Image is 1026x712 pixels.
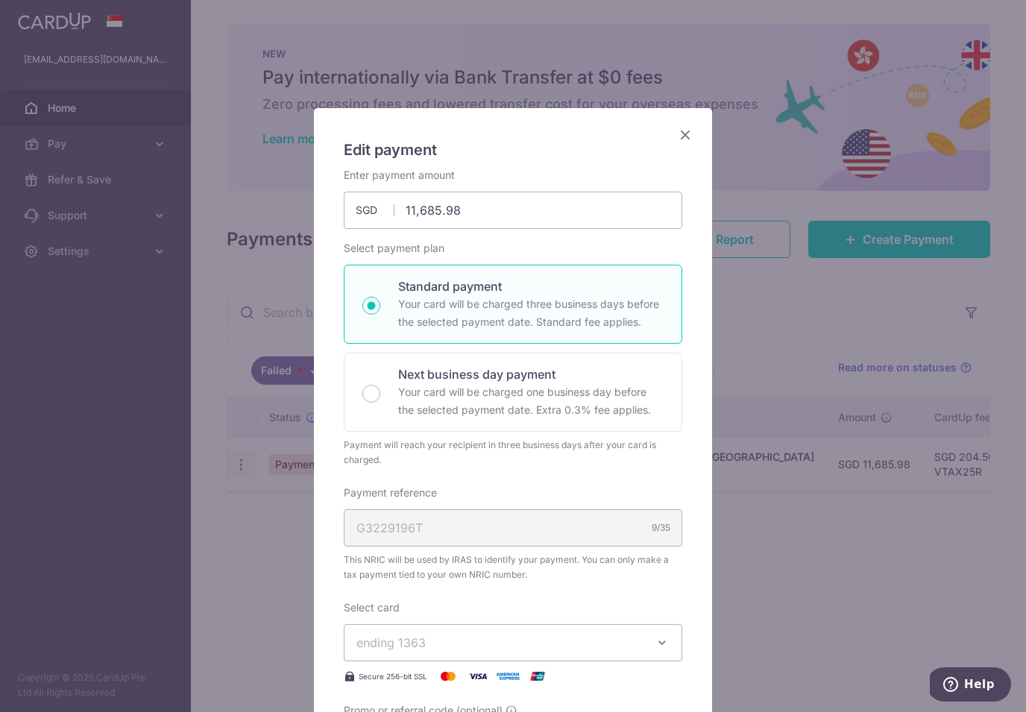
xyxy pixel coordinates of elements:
[344,438,682,467] div: Payment will reach your recipient in three business days after your card is charged.
[398,383,664,419] p: Your card will be charged one business day before the selected payment date. Extra 0.3% fee applies.
[398,365,664,383] p: Next business day payment
[344,552,682,582] span: This NRIC will be used by IRAS to identify your payment. You can only make a tax payment tied to ...
[344,600,400,615] label: Select card
[344,624,682,661] button: ending 1363
[344,241,444,256] label: Select payment plan
[359,670,427,682] span: Secure 256-bit SSL
[493,667,523,685] img: American Express
[652,520,670,535] div: 9/35
[398,277,664,295] p: Standard payment
[463,667,493,685] img: Visa
[344,168,455,183] label: Enter payment amount
[344,485,437,500] label: Payment reference
[930,667,1011,705] iframe: Opens a widget where you can find more information
[398,295,664,331] p: Your card will be charged three business days before the selected payment date. Standard fee appl...
[356,635,426,650] span: ending 1363
[344,192,682,229] input: 0.00
[523,667,553,685] img: UnionPay
[676,126,694,144] button: Close
[356,203,394,218] span: SGD
[433,667,463,685] img: Mastercard
[344,138,682,162] h5: Edit payment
